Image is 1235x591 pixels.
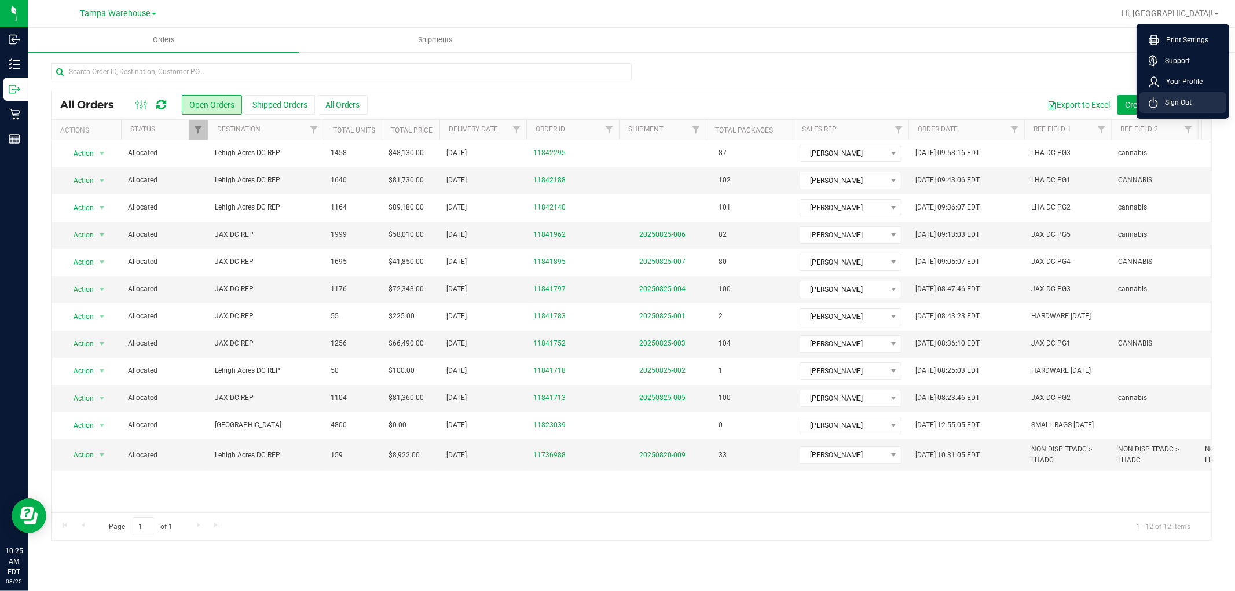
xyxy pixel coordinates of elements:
span: JAX DC PG3 [1031,284,1071,295]
span: 1176 [331,284,347,295]
span: Action [63,309,94,325]
span: [DATE] [446,338,467,349]
a: Filter [507,120,526,140]
li: Sign Out [1139,92,1226,113]
a: Ref Field 1 [1034,125,1071,133]
span: select [95,336,109,352]
span: Action [63,417,94,434]
span: [DATE] 08:36:10 EDT [915,338,980,349]
span: CANNABIS [1118,256,1152,267]
span: JAX DC PG2 [1031,392,1071,403]
span: 102 [713,172,736,189]
span: [PERSON_NAME] [800,309,886,325]
a: Filter [189,120,208,140]
span: $72,343.00 [389,284,424,295]
span: HARDWARE [DATE] [1031,365,1091,376]
span: NON DISP TPADC > LHADC [1031,444,1104,466]
a: 11841962 [533,229,566,240]
span: select [95,417,109,434]
span: [PERSON_NAME] [800,281,886,298]
a: Order Date [918,125,958,133]
a: Total Price [391,126,433,134]
a: 11841752 [533,338,566,349]
button: Shipped Orders [245,95,315,115]
span: [DATE] [446,175,467,186]
span: [PERSON_NAME] [800,227,886,243]
span: 1640 [331,175,347,186]
span: [DATE] 08:23:46 EDT [915,392,980,403]
span: 104 [713,335,736,352]
span: Lehigh Acres DC REP [215,365,317,376]
span: [DATE] 09:58:16 EDT [915,148,980,159]
span: 1 - 12 of 12 items [1127,517,1200,535]
div: Actions [60,126,116,134]
span: LHA DC PG3 [1031,148,1071,159]
span: [DATE] 09:43:06 EDT [915,175,980,186]
span: Action [63,363,94,379]
span: Lehigh Acres DC REP [215,148,317,159]
span: [DATE] [446,311,467,322]
span: $89,180.00 [389,202,424,213]
a: 20250825-002 [639,366,686,375]
span: 1458 [331,148,347,159]
inline-svg: Inbound [9,34,20,45]
span: SMALL BAGS [DATE] [1031,420,1094,431]
a: Filter [687,120,706,140]
a: Support [1149,55,1222,67]
span: [PERSON_NAME] [800,417,886,434]
span: Sign Out [1158,97,1192,108]
span: select [95,363,109,379]
span: Allocated [128,311,201,322]
a: 20250825-003 [639,339,686,347]
span: $81,730.00 [389,175,424,186]
span: Lehigh Acres DC REP [215,202,317,213]
span: Allocated [128,229,201,240]
a: Delivery Date [449,125,498,133]
span: Your Profile [1159,76,1203,87]
a: 11823039 [533,420,566,431]
span: JAX DC REP [215,284,317,295]
span: 33 [713,447,732,464]
inline-svg: Reports [9,133,20,145]
span: [DATE] 09:13:03 EDT [915,229,980,240]
span: [PERSON_NAME] [800,254,886,270]
input: 1 [133,517,153,535]
span: $58,010.00 [389,229,424,240]
a: 11841718 [533,365,566,376]
span: Lehigh Acres DC REP [215,450,317,461]
a: Filter [600,120,619,140]
span: $81,360.00 [389,392,424,403]
span: Allocated [128,256,201,267]
span: [DATE] [446,450,467,461]
span: [PERSON_NAME] [800,200,886,216]
a: 11842140 [533,202,566,213]
span: All Orders [60,98,126,111]
span: Allocated [128,420,201,431]
p: 08/25 [5,577,23,586]
span: JAX DC PG5 [1031,229,1071,240]
span: Action [63,390,94,406]
button: Create new order [1117,95,1194,115]
span: 4800 [331,420,347,431]
a: Filter [1092,120,1111,140]
span: Action [63,281,94,298]
span: 1164 [331,202,347,213]
span: 0 [713,417,728,434]
span: Lehigh Acres DC REP [215,175,317,186]
span: Action [63,254,94,270]
span: select [95,309,109,325]
span: Action [63,447,94,463]
span: [DATE] [446,284,467,295]
a: Ref Field 2 [1120,125,1158,133]
span: cannabis [1118,392,1147,403]
a: Destination [217,125,261,133]
span: 55 [331,311,339,322]
span: select [95,172,109,189]
span: select [95,227,109,243]
span: Orders [137,35,190,45]
span: cannabis [1118,229,1147,240]
span: $8,922.00 [389,450,420,461]
span: $41,850.00 [389,256,424,267]
span: [DATE] [446,229,467,240]
span: 1 [713,362,728,379]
